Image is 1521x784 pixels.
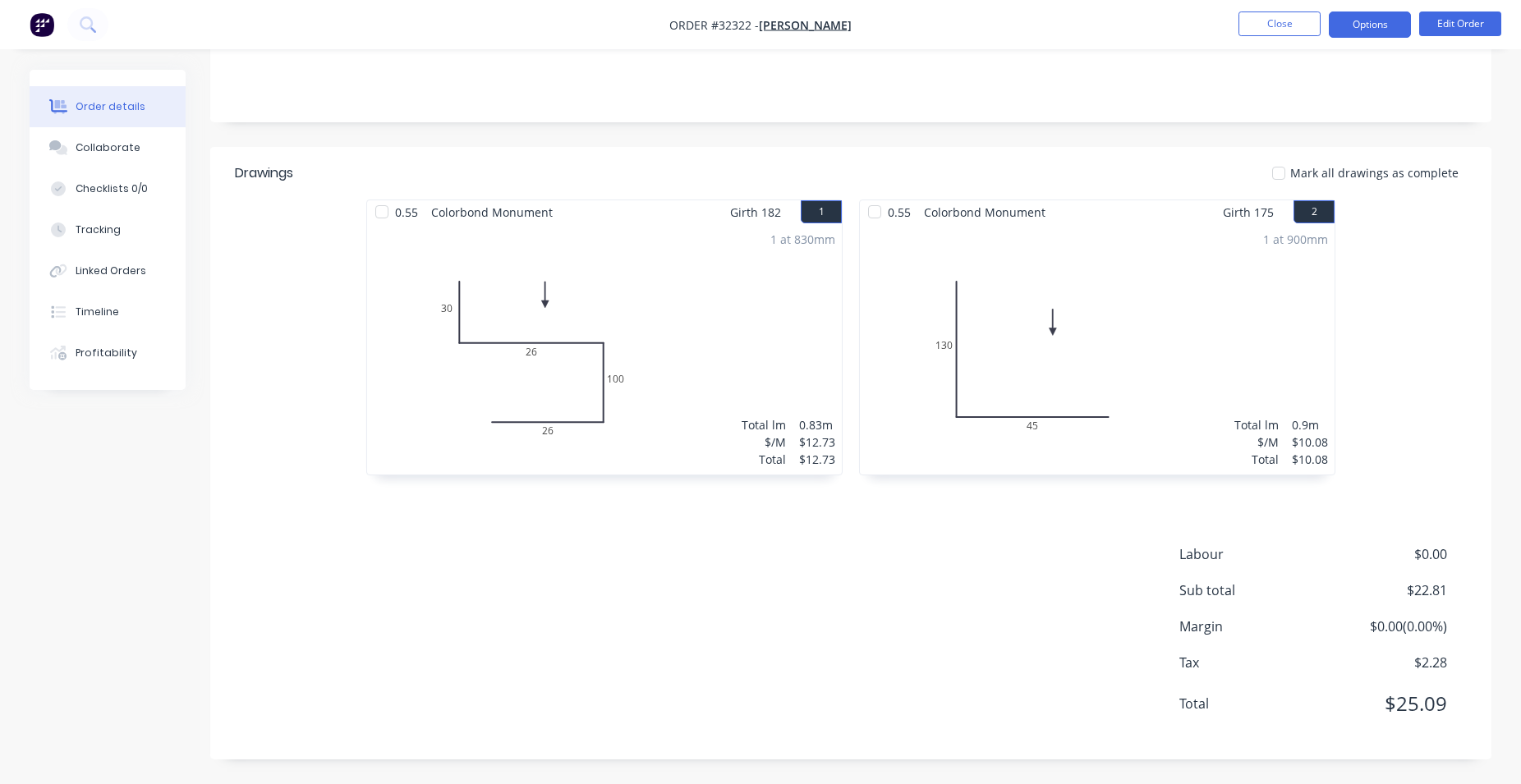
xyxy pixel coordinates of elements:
span: Mark all drawings as complete [1290,164,1459,181]
span: Colorbond Monument [917,200,1052,224]
button: Edit Order [1419,11,1501,36]
button: Options [1329,11,1411,38]
div: 1 at 830mm [770,231,835,248]
div: 0.83m [799,416,835,433]
img: Factory [30,12,54,37]
div: $10.08 [1292,451,1328,468]
div: 0130451 at 900mmTotal lm$/MTotal0.9m$10.08$10.08 [860,224,1335,475]
div: Timeline [76,305,119,319]
button: Collaborate [30,127,186,168]
div: Tracking [76,222,121,237]
span: $0.00 ( 0.00 %) [1326,617,1447,636]
button: Profitability [30,332,186,374]
div: Profitability [76,346,137,360]
span: 0.55 [388,200,425,224]
span: Sub total [1179,580,1326,600]
div: $12.73 [799,433,835,451]
div: Checklists 0/0 [76,181,148,196]
div: Drawings [235,163,293,183]
span: $25.09 [1326,689,1447,718]
button: Order details [30,86,186,127]
button: Tracking [30,209,186,250]
div: $12.73 [799,451,835,468]
span: Total [1179,694,1326,713]
div: Collaborate [76,140,140,155]
div: $/M [1234,433,1279,451]
span: Tax [1179,653,1326,672]
span: Girth 175 [1223,200,1274,224]
button: Linked Orders [30,250,186,291]
span: Labour [1179,544,1326,564]
div: Total lm [742,416,786,433]
div: 1 at 900mm [1263,231,1328,248]
div: Order details [76,99,145,114]
span: Order #32322 - [669,17,759,33]
span: $0.00 [1326,544,1447,564]
div: $/M [742,433,786,451]
div: $10.08 [1292,433,1328,451]
div: Total [1234,451,1279,468]
span: Colorbond Monument [425,200,559,224]
button: 2 [1294,200,1335,223]
span: $22.81 [1326,580,1447,600]
div: 0.9m [1292,416,1328,433]
div: Total lm [1234,416,1279,433]
span: $2.28 [1326,653,1447,672]
span: Girth 182 [730,200,781,224]
span: 0.55 [881,200,917,224]
button: Close [1238,11,1321,36]
div: Total [742,451,786,468]
button: Timeline [30,291,186,332]
span: Margin [1179,617,1326,636]
button: Checklists 0/0 [30,168,186,209]
a: [PERSON_NAME] [759,17,852,33]
button: 1 [801,200,842,223]
div: 03026100261 at 830mmTotal lm$/MTotal0.83m$12.73$12.73 [367,224,842,475]
div: Linked Orders [76,264,146,278]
